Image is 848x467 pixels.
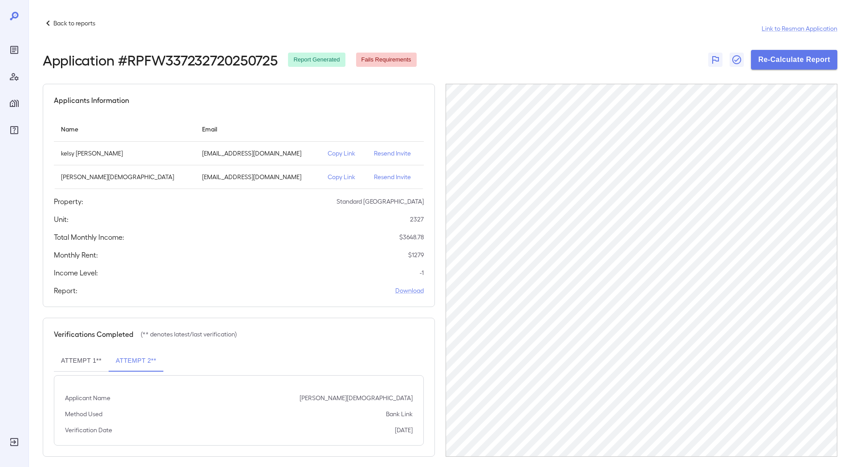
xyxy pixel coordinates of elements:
p: [EMAIL_ADDRESS][DOMAIN_NAME] [202,149,313,158]
p: Resend Invite [374,172,416,181]
a: Link to Resman Application [762,24,837,33]
div: Reports [7,43,21,57]
p: Copy Link [328,172,360,181]
p: Resend Invite [374,149,416,158]
p: Applicant Name [65,393,110,402]
p: Method Used [65,410,102,418]
p: Bank Link [386,410,413,418]
p: [DATE] [395,426,413,434]
p: (** denotes latest/last verification) [141,330,237,339]
div: FAQ [7,123,21,137]
button: Attempt 1** [54,350,109,372]
h5: Income Level: [54,267,98,278]
th: Email [195,116,321,142]
p: kelsy [PERSON_NAME] [61,149,188,158]
p: [PERSON_NAME][DEMOGRAPHIC_DATA] [300,393,413,402]
button: Close Report [730,53,744,67]
h5: Monthly Rent: [54,250,98,260]
button: Re-Calculate Report [751,50,837,70]
div: Manage Users [7,70,21,84]
table: simple table [54,116,424,189]
span: Report Generated [288,56,345,64]
h5: Applicants Information [54,95,129,106]
p: -1 [420,268,424,277]
h5: Unit: [54,214,69,225]
p: Verification Date [65,426,112,434]
button: Flag Report [708,53,722,67]
div: Manage Properties [7,96,21,111]
h5: Property: [54,196,83,207]
a: Download [395,286,424,295]
span: Fails Requirements [356,56,417,64]
p: Standard [GEOGRAPHIC_DATA] [337,197,424,206]
h5: Total Monthly Income: [54,232,124,242]
p: 2327 [410,215,424,224]
p: Copy Link [328,149,360,158]
button: Attempt 2** [109,350,163,372]
p: $ 1279 [408,250,424,259]
p: $ 3648.78 [399,233,424,242]
h2: Application # RPFW337232720250725 [43,52,277,68]
h5: Verifications Completed [54,329,134,340]
p: [EMAIL_ADDRESS][DOMAIN_NAME] [202,172,313,181]
p: Back to reports [53,19,95,28]
h5: Report: [54,285,77,296]
div: Log Out [7,435,21,449]
p: [PERSON_NAME][DEMOGRAPHIC_DATA] [61,172,188,181]
th: Name [54,116,195,142]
